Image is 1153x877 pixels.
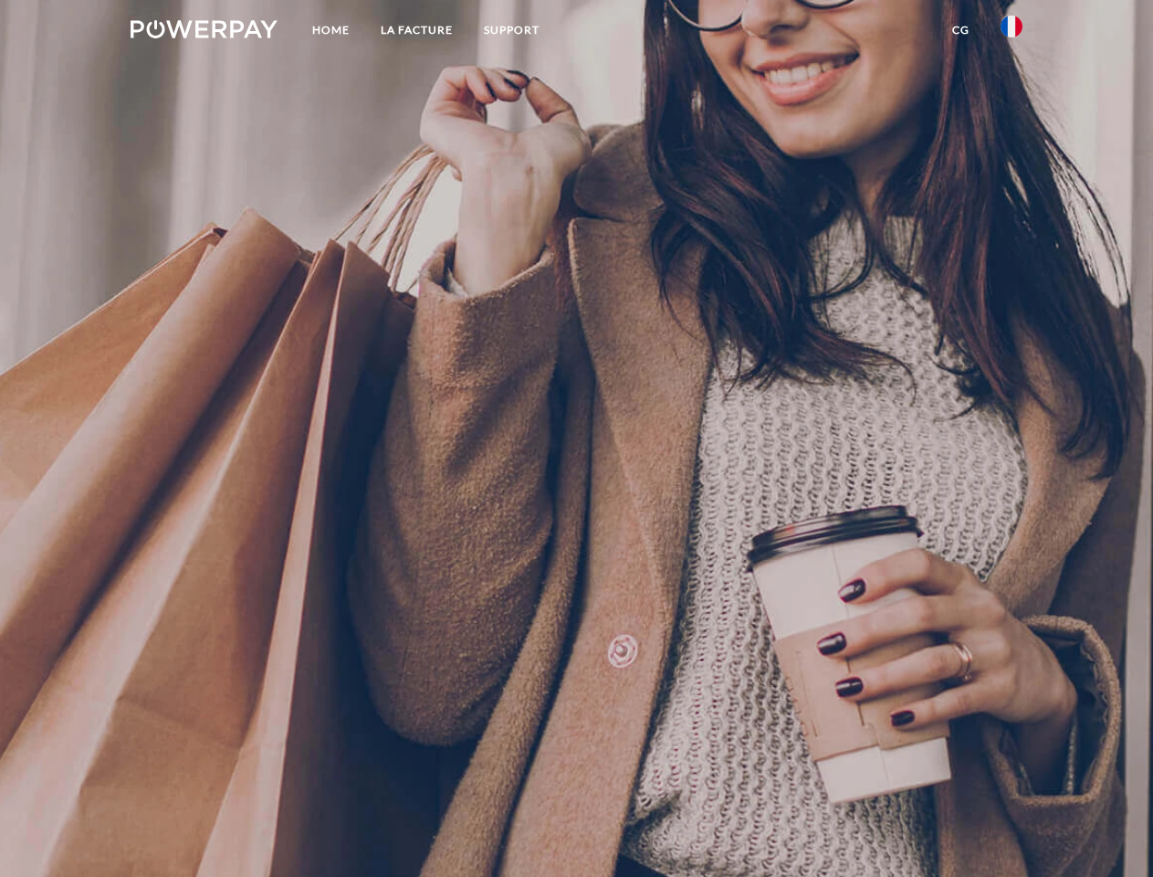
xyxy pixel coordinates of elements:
[297,14,365,47] a: Home
[1001,16,1022,37] img: fr
[468,14,555,47] a: Support
[365,14,468,47] a: LA FACTURE
[131,20,278,38] img: logo-powerpay-white.svg
[937,14,985,47] a: CG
